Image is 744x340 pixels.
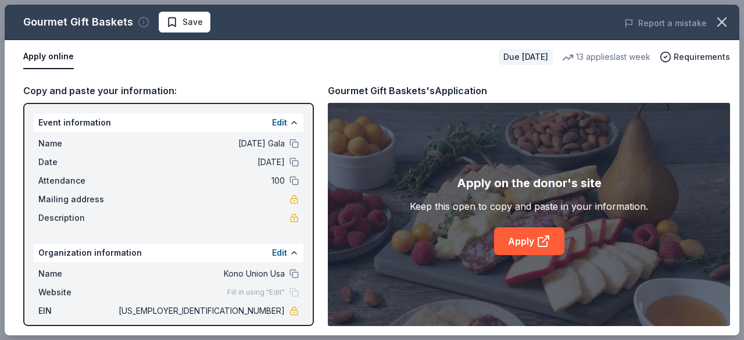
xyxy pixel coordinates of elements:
span: Requirements [674,50,730,64]
div: Event information [34,113,303,132]
span: Attendance [38,174,116,188]
button: Edit [272,116,287,130]
a: Apply [494,227,564,255]
div: 13 applies last week [562,50,650,64]
span: Date [38,155,116,169]
span: 100 [116,174,285,188]
div: Gourmet Gift Baskets's Application [328,83,487,98]
div: Organization information [34,244,303,262]
span: Mailing address [38,192,116,206]
div: Copy and paste your information: [23,83,314,98]
span: EIN [38,304,116,318]
span: Kono Union Usa [116,267,285,281]
div: Gourmet Gift Baskets [23,13,133,31]
span: Save [183,15,203,29]
div: Apply on the donor's site [457,174,602,192]
div: Due [DATE] [499,49,553,65]
button: Apply online [23,45,74,69]
span: Fill in using "Edit" [227,288,285,297]
button: Edit [272,246,287,260]
span: Name [38,267,116,281]
span: [US_EMPLOYER_IDENTIFICATION_NUMBER] [116,304,285,318]
span: [DATE] [116,155,285,169]
div: Mission statement [38,323,299,337]
span: Website [38,285,116,299]
div: Keep this open to copy and paste in your information. [410,199,648,213]
span: Description [38,211,116,225]
button: Requirements [660,50,730,64]
button: Report a mistake [624,16,707,30]
span: [DATE] Gala [116,137,285,151]
button: Save [159,12,210,33]
span: Name [38,137,116,151]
